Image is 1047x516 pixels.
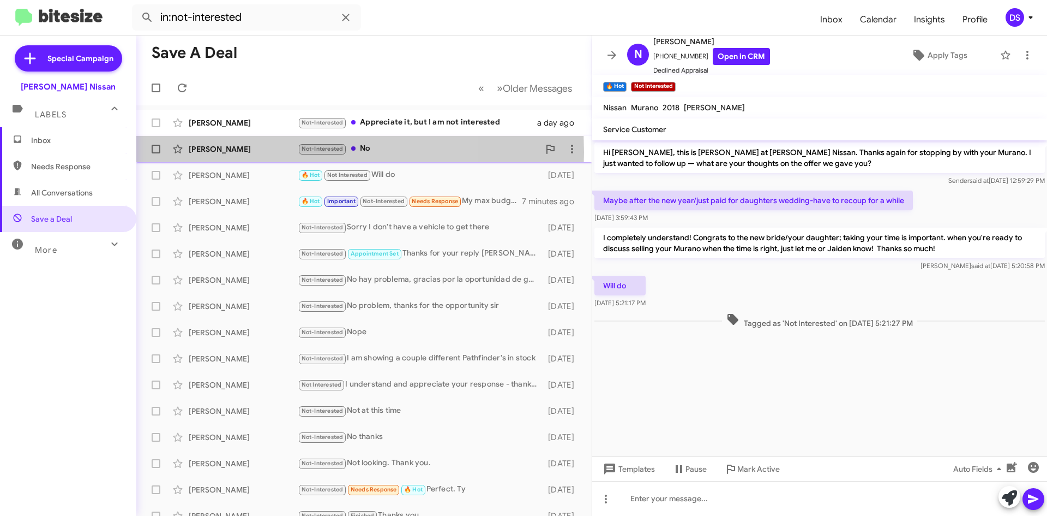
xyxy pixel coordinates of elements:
[189,275,298,286] div: [PERSON_NAME]
[302,407,344,414] span: Not-Interested
[31,135,124,146] span: Inbox
[954,4,996,35] a: Profile
[189,170,298,181] div: [PERSON_NAME]
[21,81,116,92] div: [PERSON_NAME] Nissan
[302,460,344,467] span: Not-Interested
[634,46,642,63] span: N
[603,124,666,134] span: Service Customer
[737,459,780,479] span: Mark Active
[298,221,543,234] div: Sorry I don't have a vehicle to get there
[302,145,344,152] span: Not-Interested
[594,299,646,307] span: [DATE] 5:21:17 PM
[478,81,484,95] span: «
[543,327,583,338] div: [DATE]
[944,459,1014,479] button: Auto Fields
[298,483,543,496] div: Perfect. Ty
[298,457,543,470] div: Not looking. Thank you.
[298,352,543,365] div: I am showing a couple different Pathfinder's in stock
[715,459,789,479] button: Mark Active
[603,82,627,92] small: 🔥 Hot
[298,326,543,339] div: Nope
[594,143,1045,173] p: Hi [PERSON_NAME], this is [PERSON_NAME] at [PERSON_NAME] Nissan. Thanks again for stopping by wit...
[363,198,405,205] span: Not-Interested
[537,117,583,128] div: a day ago
[503,82,572,94] span: Older Messages
[351,486,397,493] span: Needs Response
[404,486,423,493] span: 🔥 Hot
[189,327,298,338] div: [PERSON_NAME]
[543,353,583,364] div: [DATE]
[31,213,72,224] span: Save a Deal
[189,379,298,390] div: [PERSON_NAME]
[327,198,356,205] span: Important
[31,161,124,172] span: Needs Response
[543,379,583,390] div: [DATE]
[928,45,967,65] span: Apply Tags
[298,378,543,391] div: I understand and appreciate your response - thank you for being our customer and giving us a chan...
[31,187,93,198] span: All Conversations
[883,45,995,65] button: Apply Tags
[664,459,715,479] button: Pause
[851,4,905,35] a: Calendar
[189,432,298,443] div: [PERSON_NAME]
[971,262,990,270] span: said at
[327,171,368,179] span: Not Interested
[653,48,770,65] span: [PHONE_NUMBER]
[948,176,1045,185] span: Sender [DATE] 12:59:29 PM
[351,250,399,257] span: Appointment Set
[302,224,344,231] span: Not-Interested
[594,213,648,222] span: [DATE] 3:59:43 PM
[302,355,344,362] span: Not-Interested
[685,459,707,479] span: Pause
[298,274,543,286] div: No hay problema, gracias por la oportunidad de ganar su negocio.
[594,276,646,295] p: Will do
[189,484,298,495] div: [PERSON_NAME]
[298,169,543,181] div: Will do
[953,459,1006,479] span: Auto Fields
[189,196,298,207] div: [PERSON_NAME]
[684,103,745,112] span: [PERSON_NAME]
[996,8,1035,27] button: DS
[543,484,583,495] div: [DATE]
[189,353,298,364] div: [PERSON_NAME]
[1006,8,1024,27] div: DS
[497,81,503,95] span: »
[811,4,851,35] span: Inbox
[302,486,344,493] span: Not-Interested
[302,276,344,283] span: Not-Interested
[490,77,579,99] button: Next
[970,176,989,185] span: said at
[298,431,543,443] div: No thanks
[592,459,664,479] button: Templates
[189,301,298,312] div: [PERSON_NAME]
[653,35,770,48] span: [PERSON_NAME]
[603,103,627,112] span: Nissan
[472,77,491,99] button: Previous
[522,196,583,207] div: 7 minutes ago
[631,103,658,112] span: Murano
[905,4,954,35] a: Insights
[35,110,67,120] span: Labels
[543,432,583,443] div: [DATE]
[543,222,583,233] div: [DATE]
[302,119,344,126] span: Not-Interested
[298,300,543,312] div: No problem, thanks for the opportunity sir
[298,247,543,260] div: Thanks for your reply [PERSON_NAME] and the opportunity! Hope everything's going well with you.
[543,170,583,181] div: [DATE]
[298,143,539,155] div: No
[132,4,361,31] input: Search
[543,458,583,469] div: [DATE]
[543,248,583,259] div: [DATE]
[594,228,1045,258] p: I completely understand! Congrats to the new bride/your daughter; taking your time is important. ...
[631,82,675,92] small: Not Interested
[47,53,113,64] span: Special Campaign
[15,45,122,72] a: Special Campaign
[189,144,298,155] div: [PERSON_NAME]
[412,198,458,205] span: Needs Response
[298,405,543,417] div: Not at this time
[298,116,537,129] div: Appreciate it, but I am not interested
[920,262,1045,270] span: [PERSON_NAME] [DATE] 5:20:58 PM
[713,48,770,65] a: Open in CRM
